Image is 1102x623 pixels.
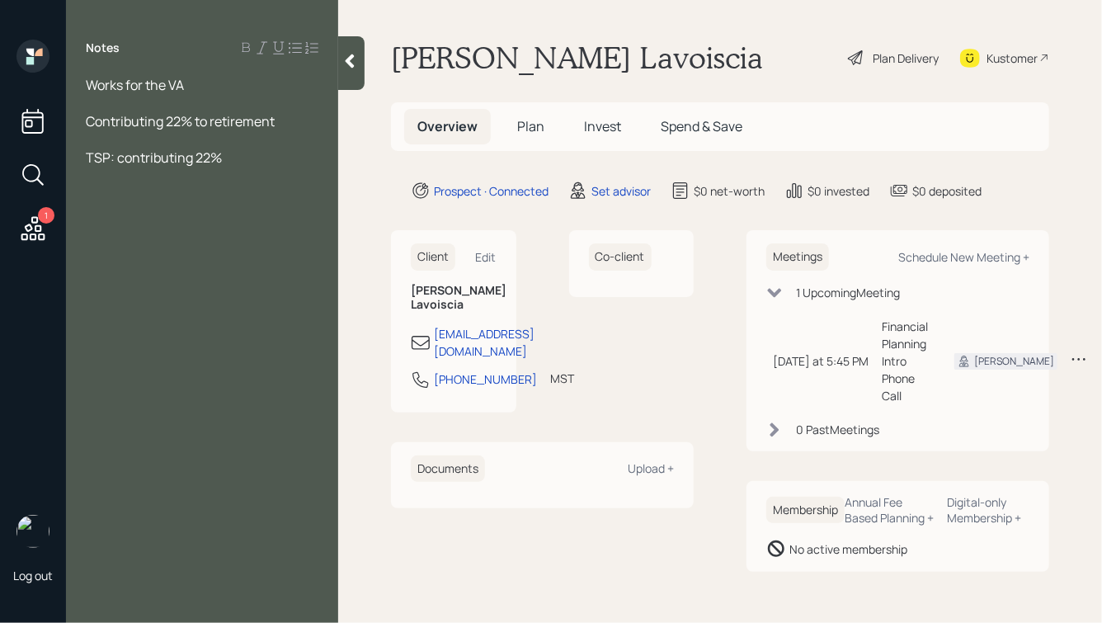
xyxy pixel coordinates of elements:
[796,284,900,301] div: 1 Upcoming Meeting
[628,460,674,476] div: Upload +
[589,243,652,271] h6: Co-client
[898,249,1029,265] div: Schedule New Meeting +
[808,182,869,200] div: $0 invested
[86,76,184,94] span: Works for the VA
[987,50,1038,67] div: Kustomer
[411,455,485,483] h6: Documents
[13,568,53,583] div: Log out
[86,112,275,130] span: Contributing 22% to retirement
[411,243,455,271] h6: Client
[974,354,1054,369] div: [PERSON_NAME]
[882,318,928,404] div: Financial Planning Intro Phone Call
[391,40,763,76] h1: [PERSON_NAME] Lavoiscia
[766,243,829,271] h6: Meetings
[517,117,544,135] span: Plan
[948,494,1029,526] div: Digital-only Membership +
[550,370,574,387] div: MST
[873,50,939,67] div: Plan Delivery
[912,182,982,200] div: $0 deposited
[86,149,222,167] span: TSP: contributing 22%
[584,117,621,135] span: Invest
[476,249,497,265] div: Edit
[661,117,742,135] span: Spend & Save
[694,182,765,200] div: $0 net-worth
[417,117,478,135] span: Overview
[16,515,49,548] img: hunter_neumayer.jpg
[434,370,537,388] div: [PHONE_NUMBER]
[38,207,54,224] div: 1
[411,284,497,312] h6: [PERSON_NAME] Lavoiscia
[591,182,651,200] div: Set advisor
[86,40,120,56] label: Notes
[434,325,535,360] div: [EMAIL_ADDRESS][DOMAIN_NAME]
[845,494,935,526] div: Annual Fee Based Planning +
[434,182,549,200] div: Prospect · Connected
[773,352,869,370] div: [DATE] at 5:45 PM
[796,421,879,438] div: 0 Past Meeting s
[766,497,845,524] h6: Membership
[789,540,907,558] div: No active membership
